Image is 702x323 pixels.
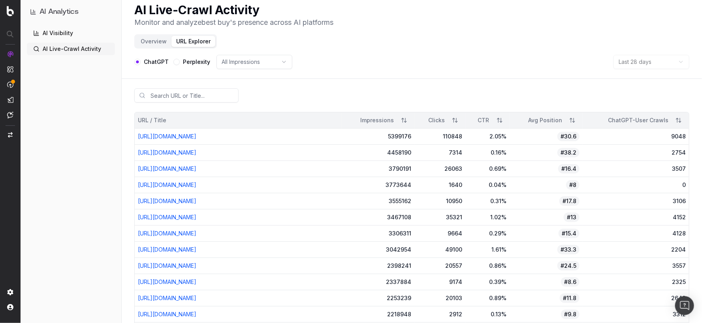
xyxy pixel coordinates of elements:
[557,132,580,141] span: #30.6
[345,197,411,205] div: 3555162
[138,198,196,204] a: [URL][DOMAIN_NAME]
[418,262,462,270] div: 20557
[345,262,411,270] div: 2398241
[469,213,506,221] div: 1.02%
[345,230,411,237] div: 3306311
[586,294,686,302] div: 2642
[586,278,686,286] div: 2325
[418,165,462,173] div: 26063
[469,133,506,140] div: 2.05%
[469,116,489,124] div: CTR
[469,197,506,205] div: 0.31%
[345,213,411,221] div: 3467108
[418,230,462,237] div: 9664
[469,246,506,254] div: 1.61%
[469,294,506,302] div: 0.89%
[7,66,13,73] img: Intelligence
[27,43,115,55] a: AI Live-Crawl Activity
[345,181,411,189] div: 3773644
[566,180,580,190] span: #8
[418,197,462,205] div: 10950
[418,149,462,157] div: 7314
[345,310,411,318] div: 2218948
[558,164,580,174] span: #16.4
[418,310,462,318] div: 2912
[418,213,462,221] div: 35321
[586,149,686,157] div: 2754
[586,213,686,221] div: 4152
[40,6,79,17] h1: AI Analytics
[345,165,411,173] div: 3790191
[513,116,562,124] div: Avg Position
[138,262,196,269] a: [URL][DOMAIN_NAME]
[469,262,506,270] div: 0.86%
[144,59,169,65] label: ChatGPT
[345,278,411,286] div: 2337884
[30,6,112,17] button: AI Analytics
[469,149,506,157] div: 0.16%
[672,113,686,127] button: Sort
[138,165,196,172] a: [URL][DOMAIN_NAME]
[557,261,580,271] span: #24.5
[586,181,686,189] div: 0
[564,213,580,222] span: #13
[397,113,411,127] button: Sort
[561,310,580,319] span: #9.8
[134,17,333,28] p: Monitor and analyze best buy 's presence across AI platforms
[559,196,580,206] span: #17.8
[675,296,694,315] div: Open Intercom Messenger
[7,81,13,88] img: Activation
[493,113,507,127] button: Sort
[586,197,686,205] div: 3106
[469,230,506,237] div: 0.29%
[7,51,13,57] img: Analytics
[183,59,210,65] label: Perplexity
[138,149,196,156] a: [URL][DOMAIN_NAME]
[469,310,506,318] div: 0.13%
[7,289,13,295] img: Setting
[469,278,506,286] div: 0.39%
[138,181,196,188] a: [URL][DOMAIN_NAME]
[171,36,215,47] button: URL Explorer
[418,181,462,189] div: 1640
[136,36,171,47] button: Overview
[7,97,13,103] img: Studio
[557,148,580,157] span: #38.2
[557,245,580,254] span: #33.3
[138,246,196,253] a: [URL][DOMAIN_NAME]
[27,27,115,39] a: AI Visibility
[586,133,686,140] div: 9048
[469,165,506,173] div: 0.69%
[345,149,411,157] div: 4458190
[345,133,411,140] div: 5399176
[138,278,196,285] a: [URL][DOMAIN_NAME]
[8,132,13,138] img: Switch project
[586,246,686,254] div: 2204
[345,294,411,302] div: 2253239
[565,113,580,127] button: Sort
[138,214,196,220] a: [URL][DOMAIN_NAME]
[559,229,580,238] span: #15.4
[345,116,394,124] div: Impressions
[586,230,686,237] div: 4128
[134,3,333,17] h1: AI Live-Crawl Activity
[138,295,196,301] a: [URL][DOMAIN_NAME]
[7,304,13,310] img: My account
[138,133,196,140] a: [URL][DOMAIN_NAME]
[448,113,462,127] button: Sort
[418,278,462,286] div: 9174
[586,116,668,124] div: ChatGPT-User Crawls
[7,112,13,118] img: Assist
[138,311,196,317] a: [URL][DOMAIN_NAME]
[138,116,339,124] div: URL / Title
[586,310,686,318] div: 3312
[418,116,445,124] div: Clicks
[345,246,411,254] div: 3042954
[469,181,506,189] div: 0.04%
[418,246,462,254] div: 49100
[586,165,686,173] div: 3507
[418,294,462,302] div: 20103
[586,262,686,270] div: 3557
[418,133,462,140] div: 110848
[561,277,580,287] span: #8.6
